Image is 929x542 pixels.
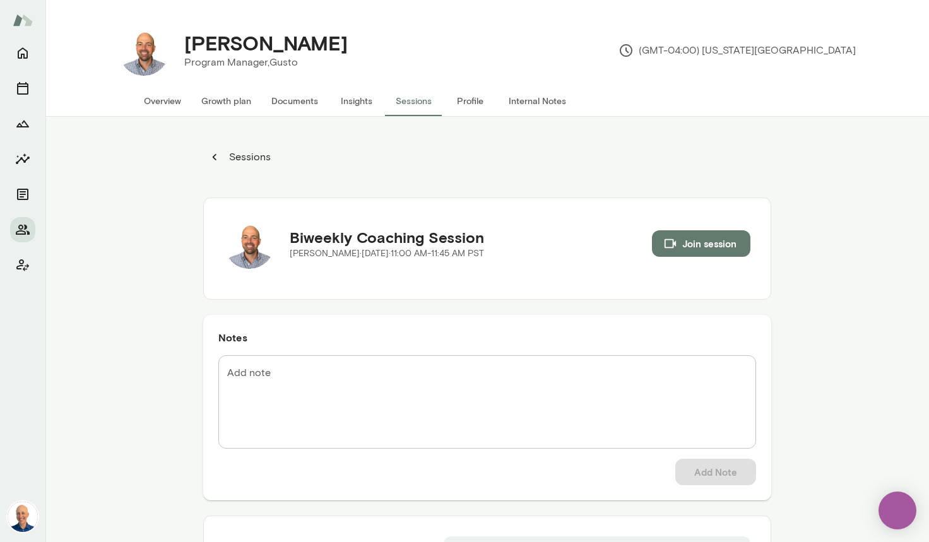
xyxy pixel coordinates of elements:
[10,182,35,207] button: Documents
[203,144,278,170] button: Sessions
[10,252,35,278] button: Client app
[499,86,576,116] button: Internal Notes
[8,502,38,532] img: Mark Lazen
[134,86,191,116] button: Overview
[385,86,442,116] button: Sessions
[10,111,35,136] button: Growth Plan
[290,247,484,260] p: [PERSON_NAME] · [DATE] · 11:00 AM-11:45 AM PST
[227,150,271,165] p: Sessions
[184,31,348,55] h4: [PERSON_NAME]
[10,146,35,172] button: Insights
[290,227,484,247] h5: Biweekly Coaching Session
[119,25,169,76] img: Travis Anderson
[10,40,35,66] button: Home
[224,218,275,269] img: Travis Anderson
[328,86,385,116] button: Insights
[13,8,33,32] img: Mento
[261,86,328,116] button: Documents
[618,43,856,58] p: (GMT-04:00) [US_STATE][GEOGRAPHIC_DATA]
[191,86,261,116] button: Growth plan
[10,217,35,242] button: Members
[442,86,499,116] button: Profile
[184,55,348,70] p: Program Manager, Gusto
[218,330,756,345] h6: Notes
[652,230,750,257] button: Join session
[10,76,35,101] button: Sessions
